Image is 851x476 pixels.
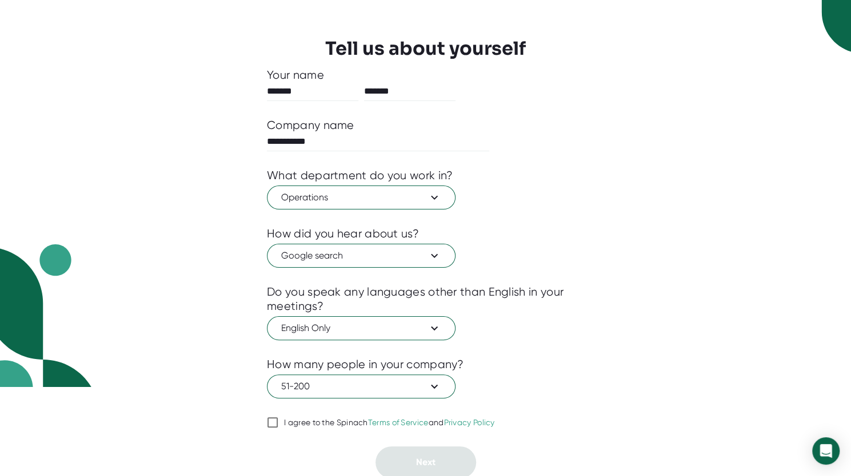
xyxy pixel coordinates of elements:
h3: Tell us about yourself [325,38,526,59]
div: Your name [267,68,584,82]
button: English Only [267,316,456,340]
div: Company name [267,118,354,132]
button: 51-200 [267,374,456,398]
div: Open Intercom Messenger [812,437,840,465]
span: 51-200 [281,380,441,393]
span: English Only [281,321,441,335]
span: Google search [281,249,441,263]
a: Privacy Policy [444,418,494,427]
div: What department do you work in? [267,168,453,183]
button: Google search [267,244,456,268]
span: Next [416,457,436,467]
span: Operations [281,191,441,204]
a: Terms of Service [368,418,429,427]
button: Operations [267,185,456,209]
div: I agree to the Spinach and [284,418,495,428]
div: Do you speak any languages other than English in your meetings? [267,285,584,313]
div: How many people in your company? [267,357,464,372]
div: How did you hear about us? [267,227,419,241]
